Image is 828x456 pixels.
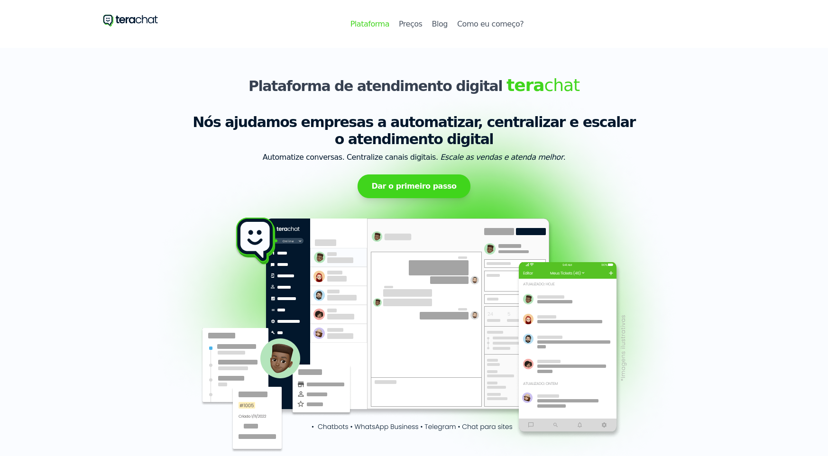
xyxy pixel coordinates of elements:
h1: Plataforma de atendimento digital [103,76,725,95]
i: Escale as vendas e atenda melhor [440,153,563,162]
span: chat [506,75,580,95]
a: Ir para o início [103,11,158,29]
b: tera [506,75,544,95]
a: Preços [399,18,422,30]
button: Dar o primeiro passo [358,174,470,198]
span: Automatize conversas. Centralize canais digitais. . [103,152,725,163]
img: Apresentação layout terachat [201,217,627,453]
a: Como eu começo? [457,18,524,30]
a: Blog [432,18,447,30]
h2: Nós ajudamos empresas a automatizar, centralizar e escalar o atendimento digital [103,114,725,148]
a: Plataforma [350,18,389,30]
